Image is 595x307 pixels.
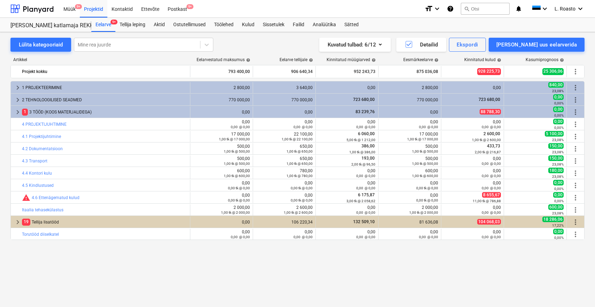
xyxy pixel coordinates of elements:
span: keyboard_arrow_right [14,218,22,226]
div: 0,00 [256,229,313,239]
div: 0,00 [319,229,375,239]
span: 433,73 [486,144,501,148]
small: 0,00 @ 0,00 [356,211,375,214]
div: Kulud [238,18,259,32]
span: keyboard_arrow_right [14,83,22,92]
small: 23,08% [552,211,564,215]
div: 81 636,08 [381,220,438,225]
small: 0,00% [554,236,564,240]
span: keyboard_arrow_right [14,108,22,116]
a: 4 PROJEKTIJUHTIMINE [22,122,67,127]
span: 18 286,06 [542,217,564,222]
div: 0,00 [381,110,438,115]
small: 0,00% [554,187,564,191]
div: Eesmärkeelarve [403,57,438,62]
div: 106 220,34 [256,220,313,225]
div: 600,00 [193,168,250,178]
div: 0,00 [381,181,438,190]
div: Kasumiprognoos [526,57,564,62]
span: 0,00 [553,180,564,185]
small: 1,00 tk @ 386,00 [349,150,375,154]
small: 1,00 tk @ 500,00 [412,149,438,153]
span: 83 239,76 [355,109,375,114]
div: Failid [289,18,308,32]
div: Kuvatud tulbad : 6/12 [328,40,382,49]
div: 0,00 [193,181,250,190]
small: 23,08% [552,150,564,154]
div: 650,00 [256,144,313,154]
span: 19 [22,219,30,225]
div: 0,00 [319,85,375,90]
div: 0,00 [444,119,501,129]
div: Projekt kokku [22,66,187,77]
div: 875 036,08 [381,66,438,77]
small: 1,00 tk @ 780,00 [287,174,313,178]
small: 0,00% [554,101,564,105]
div: Ostutellimused [169,18,210,32]
div: [PERSON_NAME] uus eelarverida [496,40,577,49]
small: 11,00 tk @ 786,88 [473,199,501,203]
div: 650,00 [256,156,313,166]
div: 2 000,00 [193,205,250,215]
small: 1,00 tk @ 2 600,00 [284,211,313,214]
button: Lülita kategooriaid [10,38,71,52]
div: 22 100,00 [256,132,313,141]
div: 770 000,00 [381,97,438,102]
div: 0,00 [256,110,313,115]
div: 17 000,00 [193,132,250,141]
a: 4.3 Transport [22,159,47,163]
span: Rohkem tegevusi [571,206,580,214]
div: 2 000,00 [381,205,438,215]
span: 0,00 [553,229,564,234]
div: 500,00 [381,156,438,166]
span: 840,00 [548,82,564,88]
div: 0,00 [256,193,313,203]
small: 23,08% [552,162,564,166]
div: 770 000,00 [256,97,313,102]
small: 0,00 @ 0,00 [482,235,501,239]
button: Otsi [461,3,510,15]
span: search [464,6,470,12]
div: 2 TEHNOLOOGILISED SEADMED [22,94,187,105]
span: help [307,58,313,62]
small: 1,00 tk @ 17 000,00 [219,137,250,141]
small: 17,22% [552,224,564,227]
span: Seotud kulud ületavad prognoosi [22,193,30,202]
small: 5,00 tk @ 1 212,00 [346,138,375,142]
small: 23,08% [552,175,564,178]
div: 3 640,00 [256,85,313,90]
span: Rohkem tegevusi [571,169,580,177]
small: 1,00 tk @ 600,00 [224,174,250,178]
span: 928 225,73 [477,68,501,75]
div: 0,00 [381,229,438,239]
div: 500,00 [193,144,250,154]
small: 23,08% [552,89,564,93]
span: 150,00 [548,155,564,161]
button: Ekspordi [449,38,486,52]
small: 0,00 @ 0,00 [482,162,501,166]
div: 952 243,73 [319,66,375,77]
i: keyboard_arrow_down [433,5,441,13]
a: 4.1 Projektijuhtimine [22,134,61,139]
span: help [558,58,564,62]
span: 8 655,67 [482,192,501,198]
div: 2 800,00 [193,85,250,90]
span: 2 600,00 [483,131,501,136]
div: Lülita kategooriaid [19,40,63,49]
div: 0,00 [256,181,313,190]
div: 770 000,00 [193,97,250,102]
small: 1,00 tk @ 2 000,00 [409,211,438,214]
small: 0,00% [554,114,564,117]
span: keyboard_arrow_right [14,96,22,104]
small: 0,00 @ 0,00 [419,125,438,129]
span: Rohkem tegevusi [571,67,580,76]
span: 25 306,06 [542,68,564,75]
span: 0,00 [553,192,564,198]
div: 0,00 [381,193,438,203]
small: 1,00 tk @ 650,00 [287,149,313,153]
a: Aktid [150,18,169,32]
a: Tellija leping [115,18,150,32]
div: 0,00 [256,119,313,129]
div: 2 600,00 [256,205,313,215]
span: 0,00 [553,94,564,100]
